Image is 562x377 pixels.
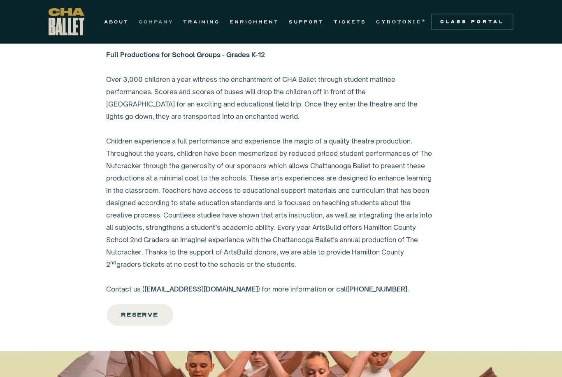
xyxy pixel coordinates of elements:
[139,17,173,27] a: COMPANY
[104,17,129,27] a: ABOUT
[436,19,509,25] div: Class Portal
[110,259,116,266] sup: nd
[106,303,174,326] a: Reserve
[106,51,265,59] strong: Full Productions for School Groups - Grades K-12
[334,17,366,27] a: TICKETS
[183,17,220,27] a: TRAINING
[376,19,422,25] strong: GYROTONIC
[49,8,84,35] a: home
[422,19,426,23] sup: ®
[347,285,407,293] a: [PHONE_NUMBER]
[376,17,426,27] a: GYROTONIC®
[106,49,435,295] div: Over 3,000 children a year witness the enchantment of CHA Ballet through student matinee performa...
[431,14,513,30] a: Class Portal
[289,17,324,27] a: SUPPORT
[230,17,279,27] a: ENRICHMENT
[144,285,258,293] a: [EMAIL_ADDRESS][DOMAIN_NAME]
[121,311,158,318] strong: Reserve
